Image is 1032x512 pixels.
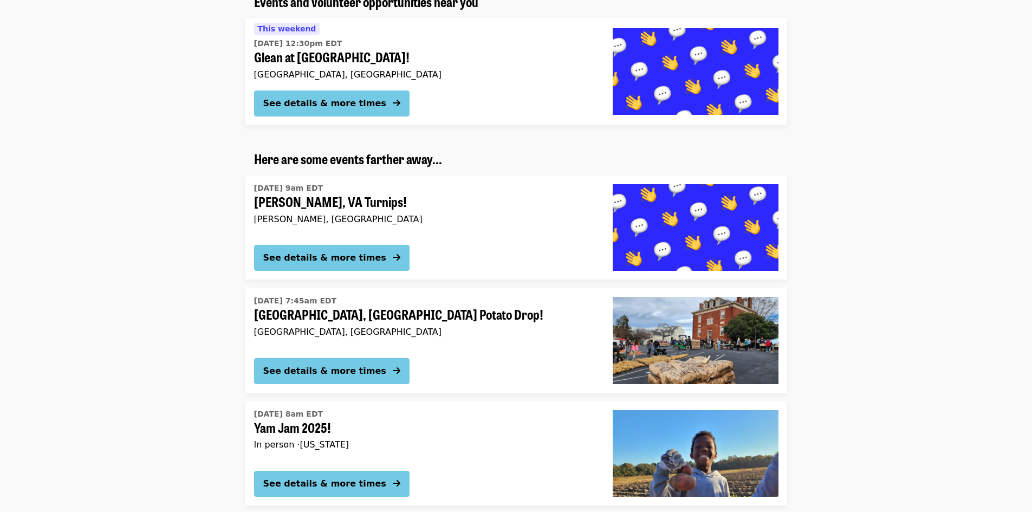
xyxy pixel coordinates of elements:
[254,245,410,271] button: See details & more times
[254,49,595,65] span: Glean at [GEOGRAPHIC_DATA]!
[254,420,595,436] span: Yam Jam 2025!
[245,288,787,392] a: See details for "Farmville, VA Potato Drop!"
[254,149,442,168] span: Here are some events farther away...
[245,401,787,505] a: See details for "Yam Jam 2025!"
[245,18,787,125] a: See details for "Glean at Lynchburg Community Market!"
[613,184,778,271] img: Riner, VA Turnips! organized by Society of St. Andrew
[263,477,386,490] div: See details & more times
[254,69,595,80] div: [GEOGRAPHIC_DATA], [GEOGRAPHIC_DATA]
[393,478,400,489] i: arrow-right icon
[254,307,595,322] span: [GEOGRAPHIC_DATA], [GEOGRAPHIC_DATA] Potato Drop!
[254,38,342,49] time: [DATE] 12:30pm EDT
[613,410,778,497] img: Yam Jam 2025! organized by Society of St. Andrew
[254,90,410,116] button: See details & more times
[254,327,595,337] div: [GEOGRAPHIC_DATA], [GEOGRAPHIC_DATA]
[254,183,323,194] time: [DATE] 9am EDT
[245,176,787,280] a: See details for "Riner, VA Turnips!"
[254,358,410,384] button: See details & more times
[393,252,400,263] i: arrow-right icon
[254,471,410,497] button: See details & more times
[254,439,349,450] span: In person · [US_STATE]
[258,24,316,33] span: This weekend
[613,28,778,115] img: Glean at Lynchburg Community Market! organized by Society of St. Andrew
[393,98,400,108] i: arrow-right icon
[254,295,337,307] time: [DATE] 7:45am EDT
[254,194,595,210] span: [PERSON_NAME], VA Turnips!
[254,214,595,224] div: [PERSON_NAME], [GEOGRAPHIC_DATA]
[263,365,386,378] div: See details & more times
[613,297,778,384] img: Farmville, VA Potato Drop! organized by Society of St. Andrew
[263,97,386,110] div: See details & more times
[263,251,386,264] div: See details & more times
[254,409,323,420] time: [DATE] 8am EDT
[393,366,400,376] i: arrow-right icon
